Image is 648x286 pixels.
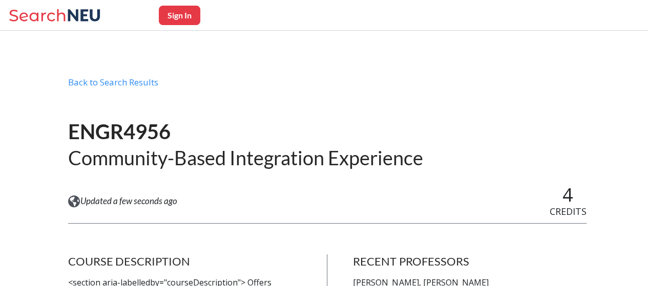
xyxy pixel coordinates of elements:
[68,254,301,269] h4: COURSE DESCRIPTION
[68,119,423,145] h1: ENGR4956
[68,145,423,170] h2: Community-Based Integration Experience
[353,254,586,269] h4: RECENT PROFESSORS
[80,195,177,207] span: Updated a few seconds ago
[562,182,573,207] span: 4
[68,77,587,96] div: Back to Search Results
[550,205,587,217] span: CREDITS
[159,6,200,25] button: Sign In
